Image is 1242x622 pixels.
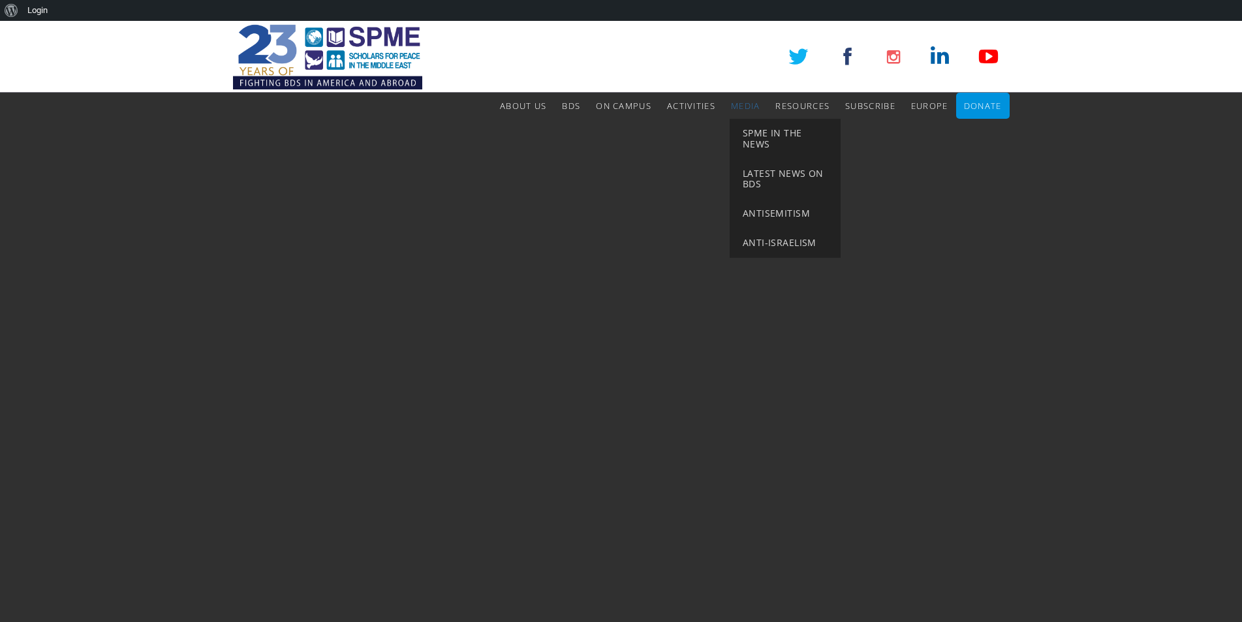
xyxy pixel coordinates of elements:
[775,100,830,112] span: Resources
[743,236,816,249] span: Anti-Israelism
[743,127,802,150] span: SPME in the News
[562,100,580,112] span: BDS
[775,93,830,119] a: Resources
[911,100,948,112] span: Europe
[667,100,715,112] span: Activities
[500,93,546,119] a: About Us
[911,93,948,119] a: Europe
[964,93,1002,119] a: Donate
[845,93,895,119] a: Subscribe
[562,93,580,119] a: BDS
[233,21,422,93] img: SPME
[730,119,841,159] a: SPME in the News
[964,100,1002,112] span: Donate
[730,199,841,228] a: Antisemitism
[730,159,841,200] a: Latest News on BDS
[596,100,651,112] span: On Campus
[731,93,760,119] a: Media
[743,167,824,191] span: Latest News on BDS
[743,207,810,219] span: Antisemitism
[730,228,841,258] a: Anti-Israelism
[731,100,760,112] span: Media
[667,93,715,119] a: Activities
[845,100,895,112] span: Subscribe
[596,93,651,119] a: On Campus
[500,100,546,112] span: About Us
